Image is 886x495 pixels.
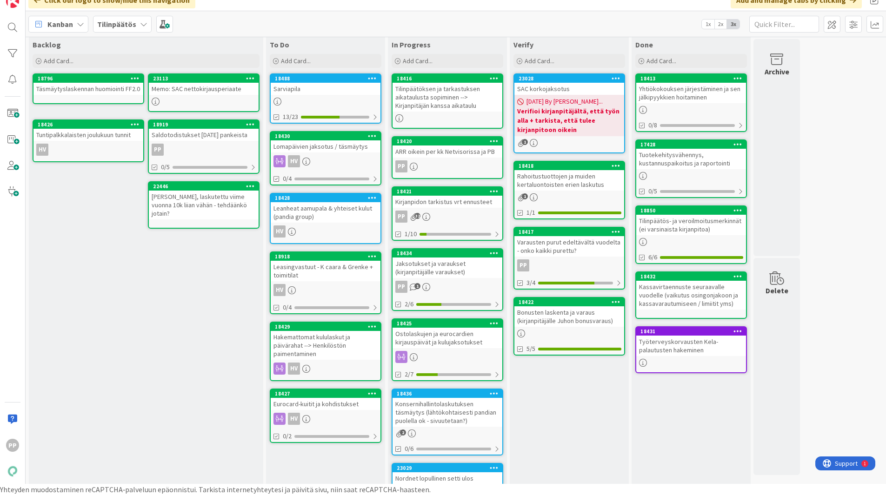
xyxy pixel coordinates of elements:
[636,272,746,310] div: 18432Kassavirtaennuste seuraavalle vuodelle (vaikutus osingonjakoon ja kassavarautumiseen / limii...
[636,215,746,235] div: Tilinpäätös- ja veroilmoitusmerkinnät (ei varsinaista kirjanpitoa)
[393,389,502,427] div: 18436Konsernihallintolaskutuksen täsmäytys (lähtökohtaisesti pandian puolella ok - sivuutetaan?)
[288,155,300,167] div: HV
[640,273,746,280] div: 18432
[714,20,727,29] span: 2x
[6,465,19,478] img: avatar
[6,439,19,452] div: PP
[271,140,380,152] div: Lomapäivien jaksotus / täsmäytys
[393,257,502,278] div: Jaksotukset ja varaukset (kirjanpitäjälle varaukset)
[270,193,381,244] a: 18428Leanheat aamupala & yhteiset kulut (pandia group)HV
[33,73,144,104] a: 18796Täsmäytyslaskennan huomiointi FF2.0
[288,363,300,375] div: HV
[513,40,533,49] span: Verify
[414,213,420,219] span: 32
[636,272,746,281] div: 18432
[393,328,502,348] div: Ostolaskujen ja eurocardien kirjauspäivät ja kulujaksotukset
[149,182,259,219] div: 22446[PERSON_NAME], laskutettu viime vuonna 10k liian vähän - tehdäänkö jotain?
[522,193,528,199] span: 1
[33,74,143,95] div: 18796Täsmäytyslaskennan huomiointi FF2.0
[640,207,746,214] div: 18850
[271,363,380,375] div: HV
[397,465,502,471] div: 23029
[397,188,502,195] div: 18421
[514,74,624,95] div: 23028SAC korkojaksotus
[149,191,259,219] div: [PERSON_NAME], laskutettu viime vuonna 10k liian vähän - tehdäänkö jotain?
[397,390,502,397] div: 18436
[148,73,260,112] a: 23113Memo: SAC nettokirjausperiaate
[648,252,657,262] span: 6/6
[635,326,747,373] a: 18431Työterveyskorvausten Kela-palautusten hakeminen
[271,389,380,398] div: 18427
[393,83,502,112] div: Tilinpäätöksen ja tarkastuksen aikataulusta sopiminen --> Kirjanpitäjän kanssa aikataulu
[149,74,259,83] div: 23113
[271,132,380,140] div: 18430
[514,306,624,327] div: Bonusten laskenta ja varaus (kirjanpitäjälle Juhon bonusvaraus)
[395,211,407,223] div: PP
[149,182,259,191] div: 22446
[393,472,502,484] div: Nordnet lopullinen setti ulos
[393,319,502,328] div: 18425
[514,74,624,83] div: 23028
[513,227,625,290] a: 18417Varausten purut edeltävältä vuodelta - onko kaikki purettu?PP3/4
[97,20,136,29] b: Tilinpäätös
[283,303,292,312] span: 0/4
[514,228,624,236] div: 18417
[20,1,42,13] span: Support
[271,194,380,223] div: 18428Leanheat aamupala & yhteiset kulut (pandia group)
[393,319,502,348] div: 18425Ostolaskujen ja eurocardien kirjauspäivät ja kulujaksotukset
[405,229,417,239] span: 1/10
[275,253,380,260] div: 18918
[393,249,502,278] div: 18434Jaksotukset ja varaukset (kirjanpitäjälle varaukset)
[273,225,286,238] div: HV
[33,74,143,83] div: 18796
[161,162,170,172] span: 0/5
[271,202,380,223] div: Leanheat aamupala & yhteiset kulut (pandia group)
[392,136,503,179] a: 18420ARR oikein per kk Netvisorissa ja PBPP
[513,161,625,219] a: 18418Rahoitustuottojen ja muiden kertaluontoisten erien laskutus1/1
[271,132,380,152] div: 18430Lomapäivien jaksotus / täsmäytys
[514,162,624,170] div: 18418
[405,370,413,379] span: 2/7
[519,229,624,235] div: 18417
[403,57,433,65] span: Add Card...
[393,196,502,208] div: Kirjanpidon tarkistus vrt ennusteet
[514,162,624,191] div: 18418Rahoitustuottojen ja muiden kertaluontoisten erien laskutus
[275,195,380,201] div: 18428
[395,281,407,293] div: PP
[393,464,502,484] div: 23029Nordnet lopullinen setti ulos
[517,106,621,134] b: Verifioi kirjanpitäjältä, että työn alla + tarkista, että tulee kirjanpitoon oikein
[514,228,624,257] div: 18417Varausten purut edeltävältä vuodelta - onko kaikki purettu?
[648,186,657,196] span: 0/5
[393,464,502,472] div: 23029
[519,75,624,82] div: 23028
[636,140,746,149] div: 17428
[153,75,259,82] div: 23113
[393,281,502,293] div: PP
[271,323,380,331] div: 18429
[275,133,380,139] div: 18430
[525,57,554,65] span: Add Card...
[393,211,502,223] div: PP
[283,112,298,122] span: 13/23
[48,4,51,11] div: 1
[270,251,381,314] a: 18918Leasingvastuut - K caara & Grenke + toimitilatHV0/4
[392,389,503,455] a: 18436Konsernihallintolaskutuksen täsmäytys (lähtökohtaisesti pandian puolella ok - sivuutetaan?)0/6
[153,121,259,128] div: 18919
[636,206,746,235] div: 18850Tilinpäätös- ja veroilmoitusmerkinnät (ei varsinaista kirjanpitoa)
[273,284,286,296] div: HV
[636,327,746,336] div: 18431
[271,74,380,83] div: 18488
[148,119,260,174] a: 18919Saldotodistukset [DATE] pankeistaPP0/5
[281,57,311,65] span: Add Card...
[522,139,528,145] span: 1
[397,250,502,257] div: 18434
[636,140,746,169] div: 17428Tuotekehitysvähennys, kustannuspaikoitus ja raportointi
[514,298,624,327] div: 18422Bonusten laskenta ja varaus (kirjanpitäjälle Juhon bonusvaraus)
[392,248,503,311] a: 18434Jaksotukset ja varaukset (kirjanpitäjälle varaukset)PP2/6
[636,83,746,103] div: Yhtiökokouksen järjestäminen ja sen jälkipyykkien hoitaminen
[149,129,259,141] div: Saldotodistukset [DATE] pankeista
[149,83,259,95] div: Memo: SAC nettokirjausperiaate
[44,57,73,65] span: Add Card...
[397,320,502,327] div: 18425
[283,431,292,441] span: 0/2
